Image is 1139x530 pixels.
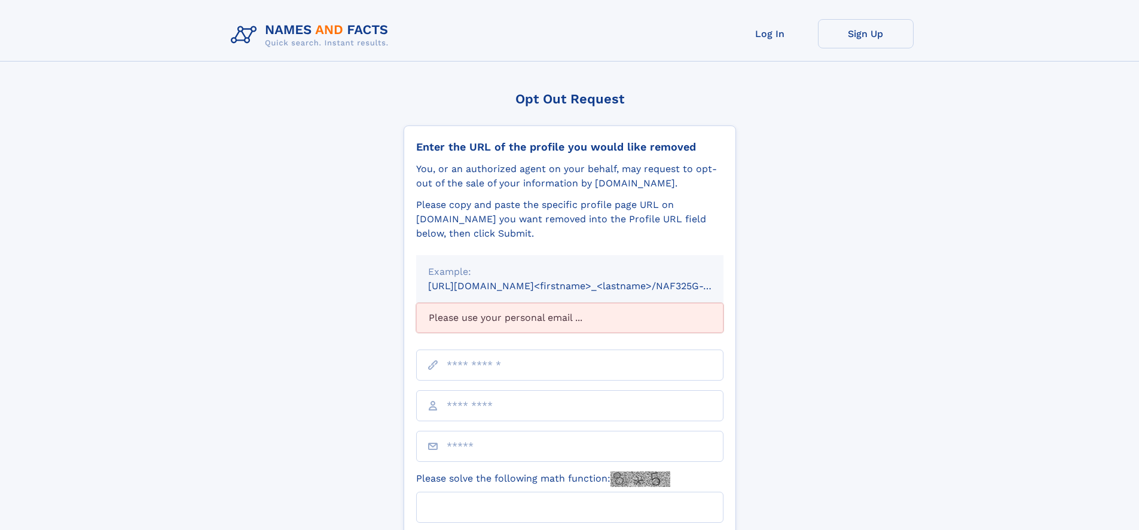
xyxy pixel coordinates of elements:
small: [URL][DOMAIN_NAME]<firstname>_<lastname>/NAF325G-xxxxxxxx [428,280,746,292]
div: Example: [428,265,712,279]
a: Sign Up [818,19,914,48]
div: Opt Out Request [404,91,736,106]
div: You, or an authorized agent on your behalf, may request to opt-out of the sale of your informatio... [416,162,723,191]
a: Log In [722,19,818,48]
label: Please solve the following math function: [416,471,670,487]
div: Please copy and paste the specific profile page URL on [DOMAIN_NAME] you want removed into the Pr... [416,198,723,241]
div: Enter the URL of the profile you would like removed [416,140,723,154]
img: Logo Names and Facts [226,19,398,51]
div: Please use your personal email ... [416,303,723,333]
